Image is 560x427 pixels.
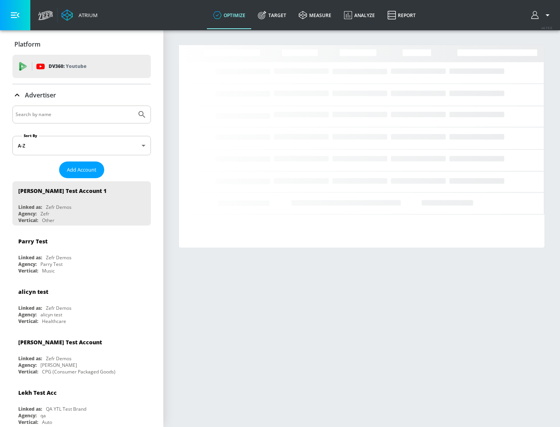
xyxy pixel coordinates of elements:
[541,26,552,30] span: v 4.19.0
[18,267,38,274] div: Vertical:
[252,1,292,29] a: Target
[18,368,38,375] div: Vertical:
[40,311,62,318] div: alicyn test
[46,305,72,311] div: Zefr Demos
[12,282,151,326] div: alicyn testLinked as:Zefr DemosAgency:alicyn testVertical:Healthcare
[18,318,38,325] div: Vertical:
[42,267,55,274] div: Music
[18,254,42,261] div: Linked as:
[338,1,381,29] a: Analyze
[42,318,66,325] div: Healthcare
[18,187,107,194] div: [PERSON_NAME] Test Account 1
[18,311,37,318] div: Agency:
[40,210,49,217] div: Zefr
[12,333,151,377] div: [PERSON_NAME] Test AccountLinked as:Zefr DemosAgency:[PERSON_NAME]Vertical:CPG (Consumer Packaged...
[18,338,102,346] div: [PERSON_NAME] Test Account
[67,165,96,174] span: Add Account
[12,232,151,276] div: Parry TestLinked as:Zefr DemosAgency:Parry TestVertical:Music
[12,84,151,106] div: Advertiser
[42,217,54,224] div: Other
[46,204,72,210] div: Zefr Demos
[18,210,37,217] div: Agency:
[12,181,151,226] div: [PERSON_NAME] Test Account 1Linked as:Zefr DemosAgency:ZefrVertical:Other
[42,419,52,425] div: Auto
[18,288,48,295] div: alicyn test
[18,238,47,245] div: Parry Test
[18,305,42,311] div: Linked as:
[18,261,37,267] div: Agency:
[25,91,56,99] p: Advertiser
[46,406,86,412] div: QA YTL Test Brand
[66,62,86,70] p: Youtube
[40,261,63,267] div: Parry Test
[46,254,72,261] div: Zefr Demos
[18,204,42,210] div: Linked as:
[207,1,252,29] a: optimize
[40,412,46,419] div: qa
[75,12,98,19] div: Atrium
[18,406,42,412] div: Linked as:
[40,362,77,368] div: [PERSON_NAME]
[59,161,104,178] button: Add Account
[12,33,151,55] div: Platform
[46,355,72,362] div: Zefr Demos
[18,412,37,419] div: Agency:
[18,389,57,396] div: Lekh Test Acc
[16,109,133,120] input: Search by name
[14,40,40,49] p: Platform
[12,136,151,155] div: A-Z
[42,368,115,375] div: CPG (Consumer Packaged Goods)
[22,133,39,138] label: Sort By
[49,62,86,71] p: DV360:
[381,1,422,29] a: Report
[12,55,151,78] div: DV360: Youtube
[18,419,38,425] div: Vertical:
[18,355,42,362] div: Linked as:
[292,1,338,29] a: measure
[61,9,98,21] a: Atrium
[18,362,37,368] div: Agency:
[18,217,38,224] div: Vertical:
